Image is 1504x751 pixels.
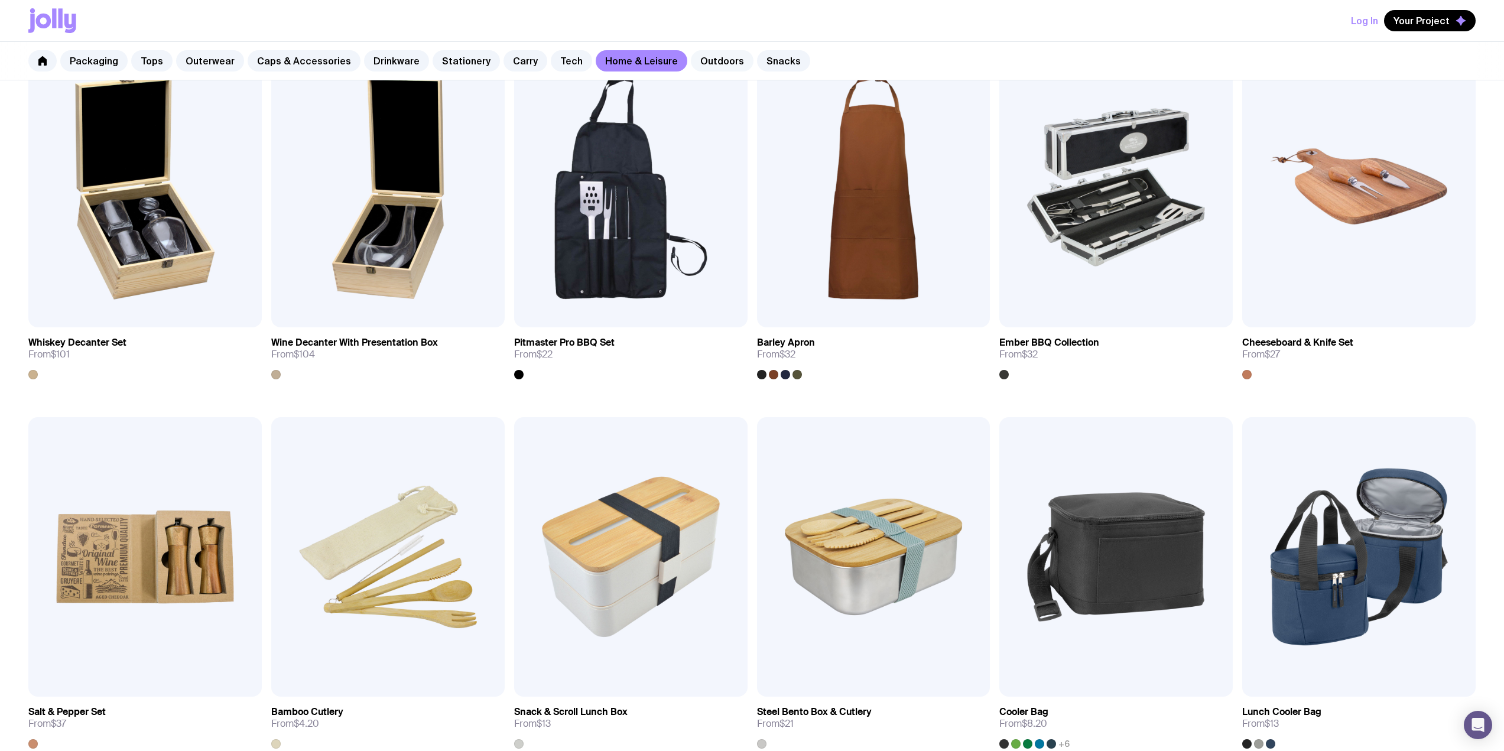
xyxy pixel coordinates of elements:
h3: Wine Decanter With Presentation Box [271,337,438,349]
a: Whiskey Decanter SetFrom$101 [28,327,262,379]
a: Packaging [60,50,128,71]
span: $13 [537,717,551,730]
a: Tech [551,50,592,71]
h3: Snack & Scroll Lunch Box [514,706,628,718]
span: $13 [1265,717,1279,730]
h3: Steel Bento Box & Cutlery [757,706,872,718]
span: From [999,349,1038,360]
span: From [271,718,319,730]
a: Outdoors [691,50,753,71]
a: Snack & Scroll Lunch BoxFrom$13 [514,697,748,749]
h3: Ember BBQ Collection [999,337,1099,349]
a: Outerwear [176,50,244,71]
a: Drinkware [364,50,429,71]
span: From [514,349,553,360]
a: Wine Decanter With Presentation BoxFrom$104 [271,327,505,379]
a: Lunch Cooler BagFrom$13 [1242,697,1476,749]
span: $104 [294,348,315,360]
h3: Lunch Cooler Bag [1242,706,1321,718]
span: From [999,718,1047,730]
a: Caps & Accessories [248,50,360,71]
a: Ember BBQ CollectionFrom$32 [999,327,1233,379]
span: From [1242,349,1280,360]
a: Stationery [433,50,500,71]
a: Tops [131,50,173,71]
span: From [1242,718,1279,730]
h3: Cooler Bag [999,706,1048,718]
span: +6 [1058,739,1070,749]
a: Home & Leisure [596,50,687,71]
span: $4.20 [294,717,319,730]
a: Snacks [757,50,810,71]
span: From [514,718,551,730]
span: $21 [779,717,794,730]
h3: Pitmaster Pro BBQ Set [514,337,615,349]
div: Open Intercom Messenger [1464,711,1492,739]
a: Carry [504,50,547,71]
h3: Cheeseboard & Knife Set [1242,337,1353,349]
span: $8.20 [1022,717,1047,730]
a: Steel Bento Box & CutleryFrom$21 [757,697,990,749]
span: $27 [1265,348,1280,360]
a: Cooler BagFrom$8.20+6 [999,697,1233,749]
button: Log In [1351,10,1378,31]
span: From [28,718,66,730]
button: Your Project [1384,10,1476,31]
h3: Whiskey Decanter Set [28,337,126,349]
a: Barley ApronFrom$32 [757,327,990,379]
span: From [757,349,795,360]
span: From [28,349,70,360]
span: $101 [51,348,70,360]
span: From [757,718,794,730]
a: Cheeseboard & Knife SetFrom$27 [1242,327,1476,379]
h3: Salt & Pepper Set [28,706,106,718]
a: Bamboo CutleryFrom$4.20 [271,697,505,749]
span: $32 [779,348,795,360]
span: $32 [1022,348,1038,360]
h3: Barley Apron [757,337,815,349]
span: Your Project [1393,15,1450,27]
a: Pitmaster Pro BBQ SetFrom$22 [514,327,748,379]
h3: Bamboo Cutlery [271,706,343,718]
span: From [271,349,315,360]
span: $22 [537,348,553,360]
span: $37 [51,717,66,730]
a: Salt & Pepper SetFrom$37 [28,697,262,749]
